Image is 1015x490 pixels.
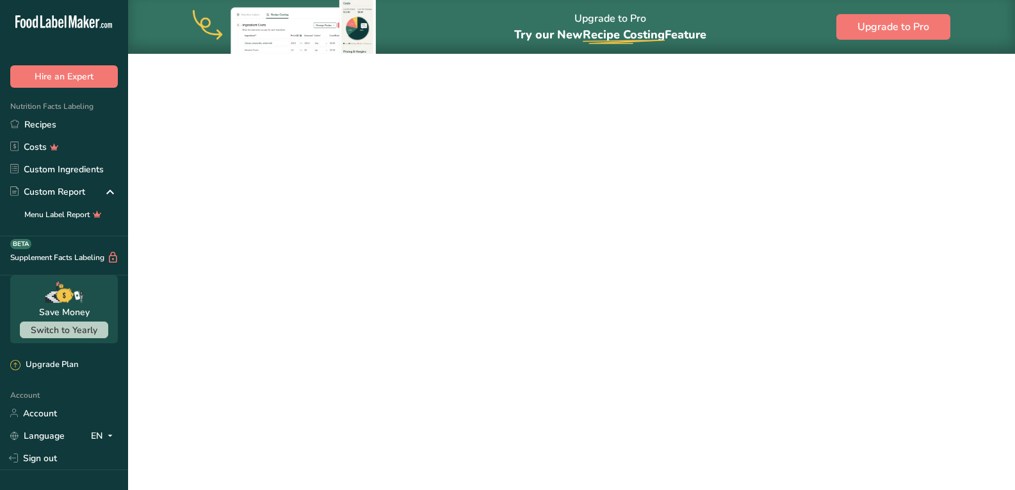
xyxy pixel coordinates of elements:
[514,1,706,54] div: Upgrade to Pro
[20,322,108,338] button: Switch to Yearly
[10,185,85,199] div: Custom Report
[514,27,706,42] span: Try our New Feature
[91,428,118,443] div: EN
[10,65,118,88] button: Hire an Expert
[583,27,665,42] span: Recipe Costing
[39,306,90,319] div: Save Money
[857,19,929,35] span: Upgrade to Pro
[10,425,65,447] a: Language
[10,359,78,372] div: Upgrade Plan
[10,239,31,249] div: BETA
[836,14,950,40] button: Upgrade to Pro
[31,324,97,336] span: Switch to Yearly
